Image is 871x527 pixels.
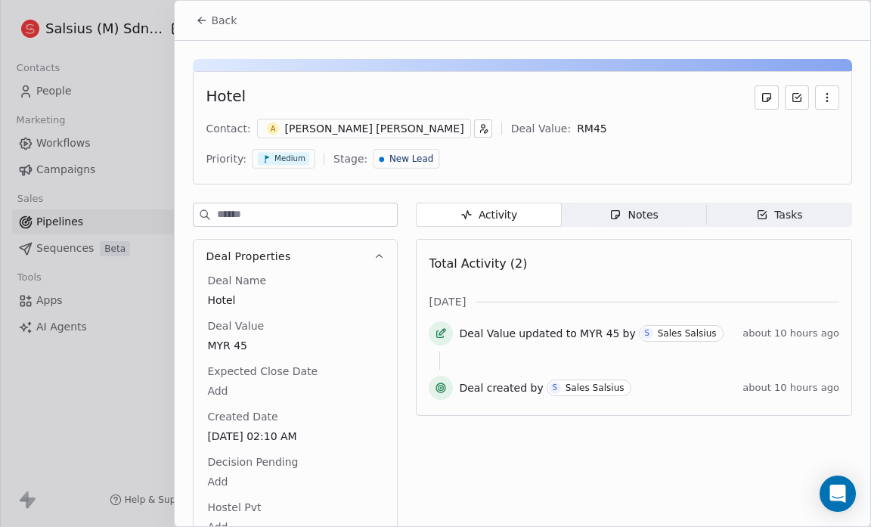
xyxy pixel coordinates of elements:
span: RM 45 [577,122,607,135]
span: [DATE] 02:10 AM [207,429,383,444]
span: by [623,326,636,341]
button: Back [187,7,246,34]
span: Priority: [206,151,246,166]
span: Hotel [207,293,383,308]
span: Deal Value [204,318,267,333]
button: Deal Properties [194,240,397,273]
span: Deal Name [204,273,269,288]
span: Deal Properties [206,249,290,264]
span: about 10 hours ago [742,382,839,394]
span: Add [207,383,383,398]
div: Contact: [206,121,250,136]
span: Back [211,13,237,28]
span: Expected Close Date [204,364,321,379]
span: updated to [519,326,577,341]
span: about 10 hours ago [742,327,839,339]
span: MYR 45 [580,326,620,341]
div: S [552,382,556,394]
span: Add [207,474,383,489]
div: Open Intercom Messenger [820,476,856,512]
div: Notes [609,207,658,223]
span: A [266,122,279,135]
div: Hotel [206,85,245,110]
div: Sales Salsius [566,383,625,393]
div: S [645,327,649,339]
span: MYR 45 [207,338,383,353]
span: Hostel Pvt [204,500,264,515]
span: [DATE] [429,294,466,309]
div: Deal Value: [511,121,571,136]
span: Deal Value [459,326,516,341]
span: Deal created by [459,380,543,395]
span: Total Activity (2) [429,256,527,271]
span: New Lead [389,153,433,166]
span: Created Date [204,409,281,424]
div: [PERSON_NAME] [PERSON_NAME] [285,121,464,136]
div: Tasks [756,207,803,223]
div: Sales Salsius [658,328,717,339]
span: Stage: [333,151,367,166]
span: Medium [274,153,305,164]
span: Decision Pending [204,454,301,470]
